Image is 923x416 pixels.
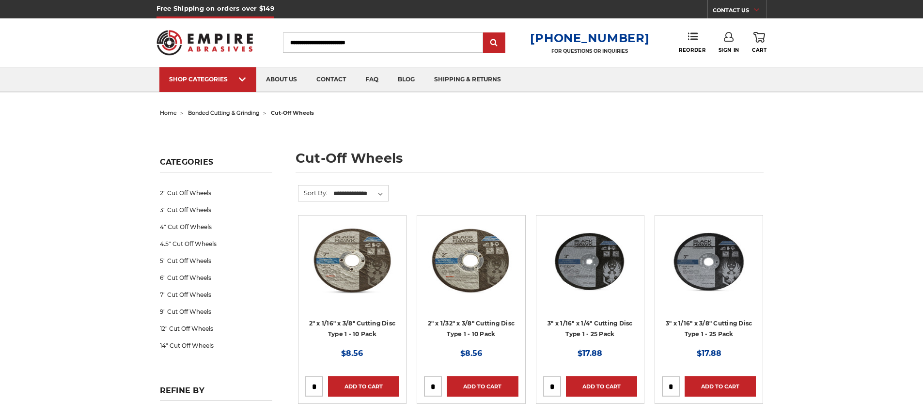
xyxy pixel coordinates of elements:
span: $17.88 [697,349,721,358]
input: Submit [485,33,504,53]
span: $17.88 [578,349,602,358]
label: Sort By: [298,185,328,200]
img: 2" x 1/32" x 3/8" Cut Off Wheel [424,222,518,300]
span: Reorder [679,47,705,53]
div: SHOP CATEGORIES [169,76,247,83]
a: Add to Cart [685,376,756,397]
a: 2" Cut Off Wheels [160,185,272,201]
a: 7" Cut Off Wheels [160,286,272,303]
a: contact [307,67,356,92]
a: faq [356,67,388,92]
p: FOR QUESTIONS OR INQUIRIES [530,48,649,54]
h5: Refine by [160,386,272,401]
a: CONTACT US [713,5,767,18]
a: shipping & returns [424,67,511,92]
a: 4" Cut Off Wheels [160,218,272,235]
a: 3” x .0625” x 1/4” Die Grinder Cut-Off Wheels by Black Hawk Abrasives [543,222,637,346]
a: 12" Cut Off Wheels [160,320,272,337]
a: 3" Cut Off Wheels [160,201,272,218]
a: bonded cutting & grinding [188,109,260,116]
span: $8.56 [460,349,482,358]
a: 3" x 1/16" x 3/8" Cutting Disc [662,222,756,346]
a: 4.5" Cut Off Wheels [160,235,272,252]
span: Cart [752,47,767,53]
a: Add to Cart [447,376,518,397]
a: [PHONE_NUMBER] [530,31,649,45]
a: Cart [752,32,767,53]
img: 3" x 1/16" x 3/8" Cutting Disc [662,222,756,300]
h5: Categories [160,157,272,172]
img: 2" x 1/16" x 3/8" Cut Off Wheel [305,222,399,300]
a: blog [388,67,424,92]
h1: cut-off wheels [296,152,764,172]
a: about us [256,67,307,92]
a: Add to Cart [328,376,399,397]
a: Reorder [679,32,705,53]
a: Add to Cart [566,376,637,397]
a: 5" Cut Off Wheels [160,252,272,269]
span: cut-off wheels [271,109,314,116]
img: Empire Abrasives [156,24,253,62]
a: 6" Cut Off Wheels [160,269,272,286]
a: 14" Cut Off Wheels [160,337,272,354]
select: Sort By: [332,186,388,201]
span: $8.56 [341,349,363,358]
img: 3” x .0625” x 1/4” Die Grinder Cut-Off Wheels by Black Hawk Abrasives [543,222,637,300]
a: 9" Cut Off Wheels [160,303,272,320]
a: home [160,109,177,116]
a: 2" x 1/16" x 3/8" Cut Off Wheel [305,222,399,346]
span: Sign In [719,47,739,53]
a: 2" x 1/32" x 3/8" Cut Off Wheel [424,222,518,346]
